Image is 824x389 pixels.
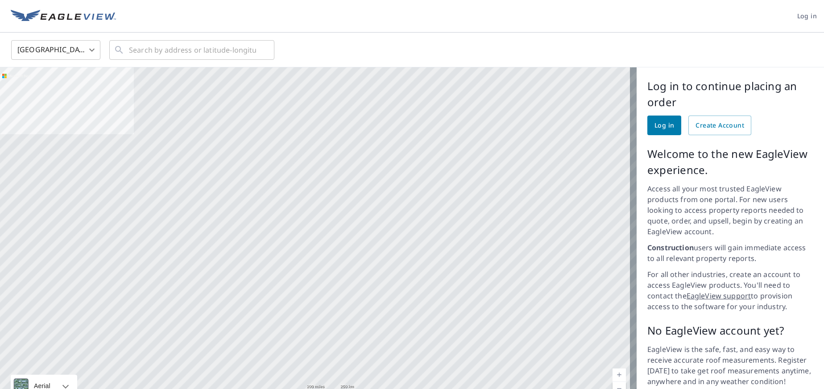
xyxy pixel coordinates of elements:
a: Current Level 5, Zoom In [613,368,626,382]
a: Create Account [688,116,751,135]
p: users will gain immediate access to all relevant property reports. [647,242,813,264]
span: Log in [797,11,817,22]
p: Log in to continue placing an order [647,78,813,110]
input: Search by address or latitude-longitude [129,37,256,62]
p: For all other industries, create an account to access EagleView products. You'll need to contact ... [647,269,813,312]
span: Log in [654,120,674,131]
p: Access all your most trusted EagleView products from one portal. For new users looking to access ... [647,183,813,237]
a: Log in [647,116,681,135]
p: EagleView is the safe, fast, and easy way to receive accurate roof measurements. Register [DATE] ... [647,344,813,387]
p: No EagleView account yet? [647,323,813,339]
span: Create Account [696,120,744,131]
img: EV Logo [11,10,116,23]
a: EagleView support [687,291,751,301]
div: [GEOGRAPHIC_DATA] [11,37,100,62]
p: Welcome to the new EagleView experience. [647,146,813,178]
strong: Construction [647,243,694,252]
